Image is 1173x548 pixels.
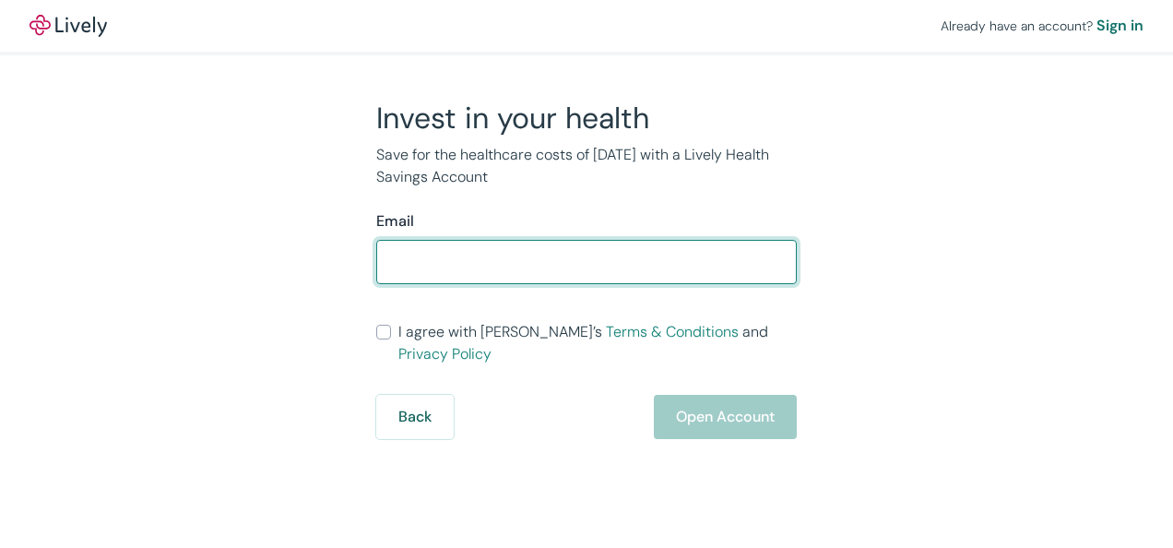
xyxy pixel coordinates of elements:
p: Save for the healthcare costs of [DATE] with a Lively Health Savings Account [376,144,797,188]
a: Terms & Conditions [606,322,739,341]
span: I agree with [PERSON_NAME]’s and [398,321,797,365]
a: LivelyLively [30,15,107,37]
div: Already have an account? [941,15,1143,37]
h2: Invest in your health [376,100,797,137]
a: Sign in [1096,15,1143,37]
label: Email [376,210,414,232]
button: Back [376,395,454,439]
img: Lively [30,15,107,37]
a: Privacy Policy [398,344,492,363]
